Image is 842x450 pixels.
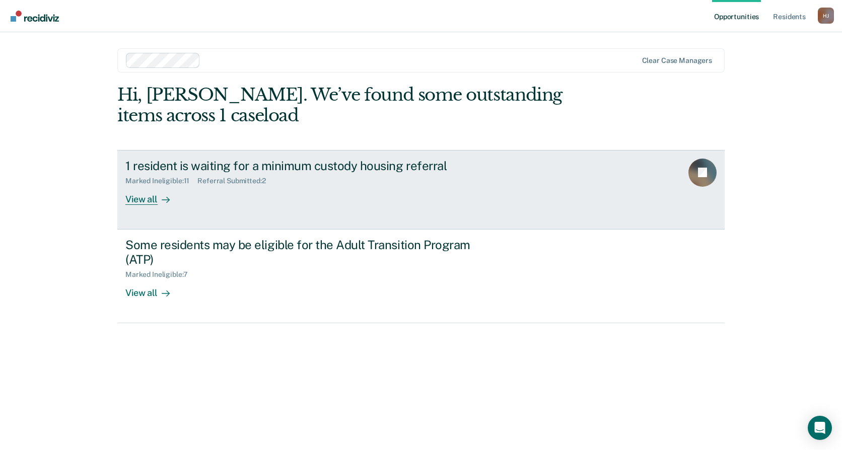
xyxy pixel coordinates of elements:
a: 1 resident is waiting for a minimum custody housing referralMarked Ineligible:11Referral Submitte... [117,150,725,230]
div: View all [125,185,182,205]
button: Profile dropdown button [818,8,834,24]
div: Referral Submitted : 2 [197,177,273,185]
a: Some residents may be eligible for the Adult Transition Program (ATP)Marked Ineligible:7View all [117,230,725,323]
div: 1 resident is waiting for a minimum custody housing referral [125,159,479,173]
div: Open Intercom Messenger [808,416,832,440]
img: Recidiviz [11,11,59,22]
div: Clear case managers [642,56,712,65]
div: Some residents may be eligible for the Adult Transition Program (ATP) [125,238,479,267]
div: Hi, [PERSON_NAME]. We’ve found some outstanding items across 1 caseload [117,85,603,126]
div: Marked Ineligible : 11 [125,177,197,185]
div: View all [125,279,182,298]
div: Marked Ineligible : 7 [125,270,195,279]
div: H J [818,8,834,24]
